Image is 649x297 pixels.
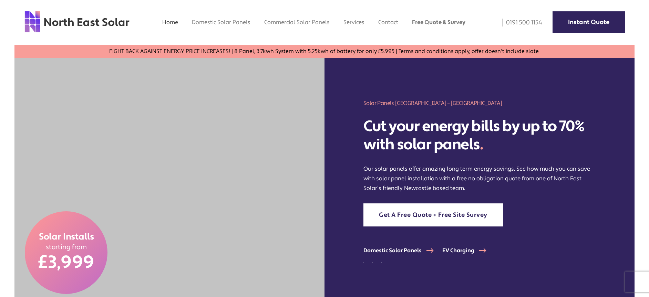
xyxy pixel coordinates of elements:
span: starting from [45,243,87,251]
p: Our solar panels offer amazing long term energy savings. See how much you can save with solar pan... [363,164,596,193]
a: 0191 500 1154 [497,19,542,26]
a: Domestic Solar Panels [363,247,442,254]
span: Solar Installs [39,231,94,243]
a: Instant Quote [553,11,625,33]
span: £3,999 [38,251,94,274]
img: north east solar logo [24,10,130,33]
a: Contact [378,19,398,26]
a: Get A Free Quote + Free Site Survey [363,203,503,226]
h2: Cut your energy bills by up to 70% with solar panels [363,117,596,154]
a: Commercial Solar Panels [264,19,330,26]
span: . [480,135,483,154]
a: EV Charging [442,247,495,254]
a: Home [162,19,178,26]
h1: Solar Panels [GEOGRAPHIC_DATA] – [GEOGRAPHIC_DATA] [363,99,596,107]
a: Free Quote & Survey [412,19,465,26]
a: Solar Installs starting from £3,999 [25,211,107,294]
a: Services [343,19,364,26]
a: Domestic Solar Panels [192,19,250,26]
